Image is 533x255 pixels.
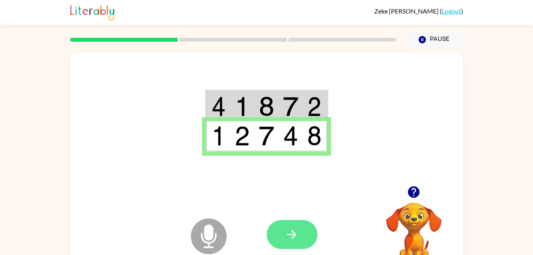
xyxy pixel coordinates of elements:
img: 7 [283,97,298,116]
a: Logout [442,7,461,15]
img: 1 [235,97,250,116]
img: 4 [212,97,226,116]
img: 2 [235,126,250,146]
img: 8 [259,97,274,116]
img: 8 [307,126,321,146]
img: 2 [307,97,321,116]
img: Literably [70,3,114,21]
img: 1 [212,126,226,146]
span: Zeke [PERSON_NAME] [374,7,440,15]
img: 4 [283,126,298,146]
img: 7 [259,126,274,146]
div: ( ) [374,7,463,15]
button: Pause [406,31,463,49]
